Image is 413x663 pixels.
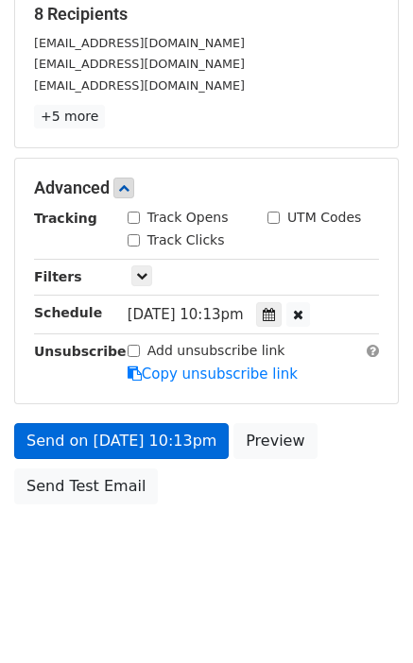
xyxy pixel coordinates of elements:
[14,468,158,504] a: Send Test Email
[14,423,229,459] a: Send on [DATE] 10:13pm
[34,211,97,226] strong: Tracking
[147,208,229,228] label: Track Opens
[34,105,105,128] a: +5 more
[34,269,82,284] strong: Filters
[34,4,379,25] h5: 8 Recipients
[233,423,317,459] a: Preview
[128,365,298,382] a: Copy unsubscribe link
[34,78,245,93] small: [EMAIL_ADDRESS][DOMAIN_NAME]
[34,305,102,320] strong: Schedule
[128,306,244,323] span: [DATE] 10:13pm
[34,57,245,71] small: [EMAIL_ADDRESS][DOMAIN_NAME]
[34,344,127,359] strong: Unsubscribe
[147,230,225,250] label: Track Clicks
[318,572,413,663] iframe: Chat Widget
[34,178,379,198] h5: Advanced
[147,341,285,361] label: Add unsubscribe link
[34,36,245,50] small: [EMAIL_ADDRESS][DOMAIN_NAME]
[287,208,361,228] label: UTM Codes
